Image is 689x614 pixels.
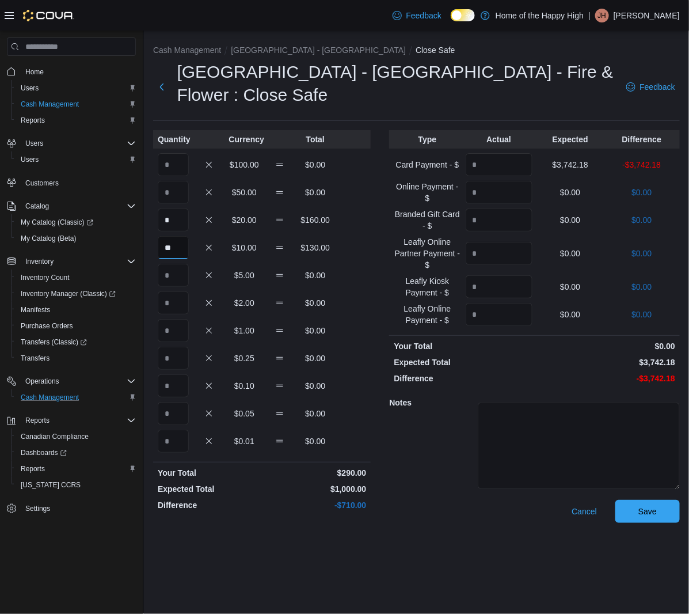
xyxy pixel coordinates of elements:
p: $100.00 [229,159,260,170]
a: Manifests [16,303,55,317]
input: Quantity [158,374,189,397]
button: Reports [12,112,140,128]
button: Operations [21,374,64,388]
button: Home [2,63,140,79]
input: Quantity [158,264,189,287]
button: Settings [2,500,140,517]
a: Settings [21,502,55,516]
p: Quantity [158,134,189,145]
input: Quantity [466,242,532,265]
a: My Catalog (Beta) [16,232,81,245]
span: Cancel [572,506,597,517]
p: | [588,9,591,22]
input: Quantity [158,319,189,342]
p: Difference [158,499,260,511]
nav: Complex example [7,58,136,547]
button: Users [21,137,48,150]
span: Reports [25,416,50,425]
a: Transfers (Classic) [12,334,140,350]
input: Quantity [158,430,189,453]
p: $0.00 [300,325,331,336]
a: Canadian Compliance [16,430,93,444]
p: Leafly Kiosk Payment - $ [394,275,460,298]
button: Canadian Compliance [12,429,140,445]
input: Quantity [158,402,189,425]
span: Users [16,153,136,166]
span: Operations [21,374,136,388]
a: My Catalog (Classic) [12,214,140,230]
a: Transfers (Classic) [16,335,92,349]
a: Dashboards [16,446,71,460]
p: Difference [394,373,532,384]
span: Transfers [16,351,136,365]
input: Quantity [158,347,189,370]
span: Operations [25,377,59,386]
span: Users [16,81,136,95]
span: Transfers [21,354,50,363]
button: Close Safe [416,46,455,55]
a: Reports [16,462,50,476]
button: [US_STATE] CCRS [12,477,140,493]
button: Reports [12,461,140,477]
span: My Catalog (Classic) [21,218,93,227]
p: $290.00 [264,467,366,479]
p: $0.00 [300,353,331,364]
p: $3,742.18 [537,357,675,368]
input: Quantity [158,209,189,232]
span: Manifests [16,303,136,317]
p: $0.00 [300,380,331,392]
p: Card Payment - $ [394,159,460,170]
span: My Catalog (Beta) [21,234,77,243]
p: $0.00 [537,248,604,259]
button: Users [12,80,140,96]
p: $0.00 [300,159,331,170]
span: Inventory [21,255,136,268]
p: $0.01 [229,435,260,447]
span: Cash Management [16,391,136,404]
span: Feedback [406,10,441,21]
a: Users [16,81,43,95]
p: $0.00 [300,435,331,447]
p: $0.05 [229,408,260,419]
button: [GEOGRAPHIC_DATA] - [GEOGRAPHIC_DATA] [231,46,406,55]
a: Cash Management [16,391,83,404]
button: Cash Management [12,96,140,112]
input: Quantity [466,303,532,326]
input: Quantity [158,181,189,204]
p: $0.00 [537,281,604,293]
p: Expected Total [394,357,532,368]
a: Cash Management [16,97,83,111]
input: Quantity [466,153,532,176]
p: $0.00 [300,297,331,309]
p: $0.00 [608,281,675,293]
p: $0.00 [300,408,331,419]
span: Settings [21,501,136,516]
span: Inventory [25,257,54,266]
span: Customers [25,179,59,188]
span: Cash Management [21,393,79,402]
span: Inventory Manager (Classic) [16,287,136,301]
a: Purchase Orders [16,319,78,333]
input: Quantity [466,181,532,204]
button: Operations [2,373,140,389]
p: $10.00 [229,242,260,253]
button: Reports [21,414,54,427]
button: Cancel [567,500,602,523]
p: -$710.00 [264,499,366,511]
span: My Catalog (Classic) [16,215,136,229]
a: Inventory Manager (Classic) [12,286,140,302]
p: -$3,742.18 [537,373,675,384]
span: Canadian Compliance [16,430,136,444]
p: $0.00 [537,309,604,320]
span: Canadian Compliance [21,432,89,441]
p: $0.00 [608,214,675,226]
span: Purchase Orders [16,319,136,333]
a: Users [16,153,43,166]
p: $0.00 [608,248,675,259]
span: Reports [21,116,45,125]
button: Cash Management [12,389,140,405]
input: Quantity [466,209,532,232]
input: Quantity [466,275,532,298]
a: My Catalog (Classic) [16,215,98,229]
button: Transfers [12,350,140,366]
